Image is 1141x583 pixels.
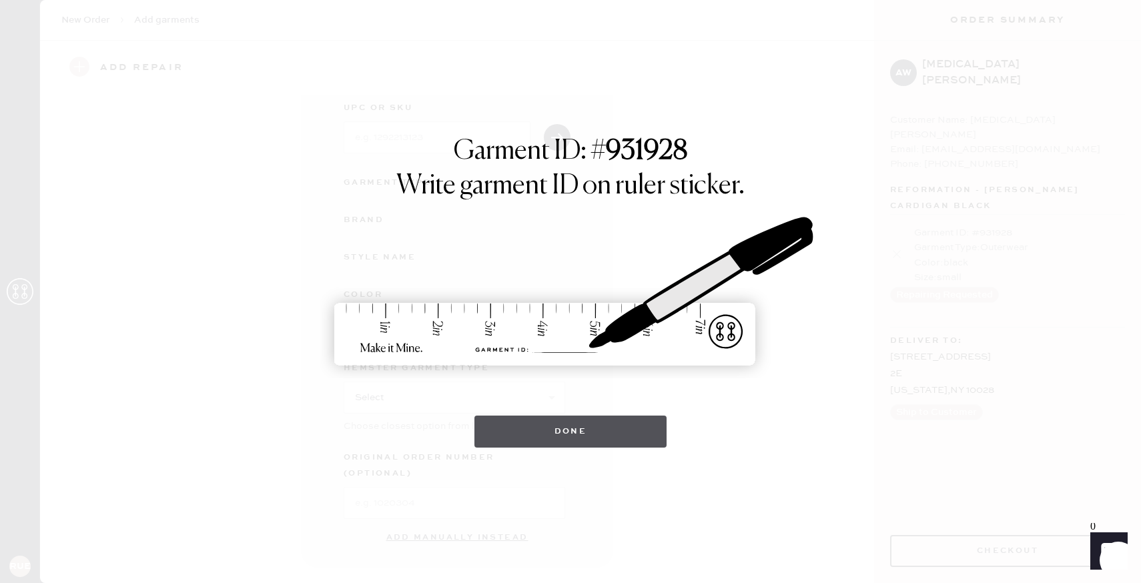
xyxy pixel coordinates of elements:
[396,170,745,202] h1: Write garment ID on ruler sticker.
[320,182,821,402] img: ruler-sticker-sharpie.svg
[454,135,687,170] h1: Garment ID: #
[474,416,667,448] button: Done
[606,138,687,165] strong: 931928
[1078,523,1135,580] iframe: Front Chat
